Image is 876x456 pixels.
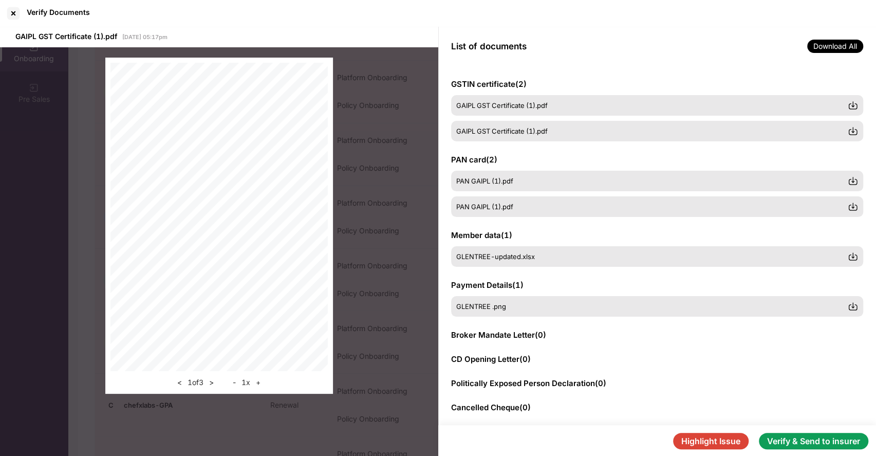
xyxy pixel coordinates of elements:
button: Highlight Issue [673,433,749,449]
img: svg+xml;base64,PHN2ZyBpZD0iRG93bmxvYWQtMzJ4MzIiIHhtbG5zPSJodHRwOi8vd3d3LnczLm9yZy8yMDAwL3N2ZyIgd2... [848,126,858,136]
button: Verify & Send to insurer [759,433,868,449]
button: > [206,376,217,389]
button: + [253,376,264,389]
span: Politically Exposed Person Declaration ( 0 ) [451,378,606,388]
span: GAIPL GST Certificate (1).pdf [456,127,548,135]
span: [DATE] 05:17pm [122,33,167,41]
span: Payment Details ( 1 ) [451,280,524,290]
span: GLENTREE .png [456,302,506,311]
div: 1 of 3 [174,376,217,389]
div: Verify Documents [27,8,90,16]
img: svg+xml;base64,PHN2ZyBpZD0iRG93bmxvYWQtMzJ4MzIiIHhtbG5zPSJodHRwOi8vd3d3LnczLm9yZy8yMDAwL3N2ZyIgd2... [848,202,858,212]
span: PAN GAIPL (1).pdf [456,203,513,211]
span: GAIPL GST Certificate (1).pdf [15,32,117,41]
img: svg+xml;base64,PHN2ZyBpZD0iRG93bmxvYWQtMzJ4MzIiIHhtbG5zPSJodHRwOi8vd3d3LnczLm9yZy8yMDAwL3N2ZyIgd2... [848,176,858,186]
img: svg+xml;base64,PHN2ZyBpZD0iRG93bmxvYWQtMzJ4MzIiIHhtbG5zPSJodHRwOi8vd3d3LnczLm9yZy8yMDAwL3N2ZyIgd2... [848,301,858,312]
span: GLENTREE-updated.xlsx [456,252,535,261]
div: 1 x [230,376,264,389]
span: PAN card ( 2 ) [451,155,497,165]
img: svg+xml;base64,PHN2ZyBpZD0iRG93bmxvYWQtMzJ4MzIiIHhtbG5zPSJodHRwOi8vd3d3LnczLm9yZy8yMDAwL3N2ZyIgd2... [848,100,858,111]
span: PAN GAIPL (1).pdf [456,177,513,185]
span: Broker Mandate Letter ( 0 ) [451,330,546,340]
span: List of documents [451,41,527,51]
span: GSTIN certificate ( 2 ) [451,79,527,89]
span: CD Opening Letter ( 0 ) [451,354,531,364]
img: svg+xml;base64,PHN2ZyBpZD0iRG93bmxvYWQtMzJ4MzIiIHhtbG5zPSJodHRwOi8vd3d3LnczLm9yZy8yMDAwL3N2ZyIgd2... [848,251,858,262]
span: Cancelled Cheque ( 0 ) [451,403,531,412]
button: < [174,376,185,389]
span: Member data ( 1 ) [451,230,512,240]
span: GAIPL GST Certificate (1).pdf [456,101,548,110]
span: Download All [807,40,863,53]
button: - [230,376,239,389]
